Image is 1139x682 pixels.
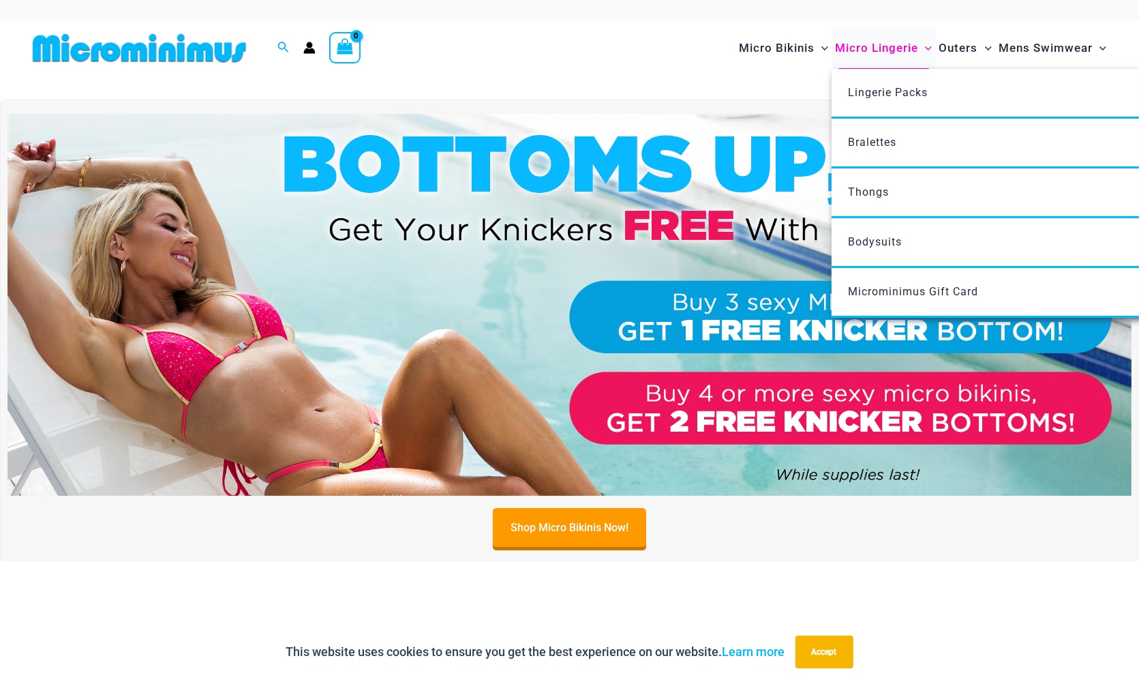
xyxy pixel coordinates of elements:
[7,114,1132,496] img: Buy 3 or 4 Bikinis Get Free Knicker Promo
[1093,31,1106,65] span: Menu Toggle
[995,27,1110,69] a: Mens SwimwearMenu ToggleMenu Toggle
[848,186,889,198] span: Thongs
[277,40,290,57] a: Search icon link
[815,31,828,65] span: Menu Toggle
[848,136,896,149] span: Bralettes
[723,644,785,659] a: Learn more
[939,31,978,65] span: Outers
[832,27,935,69] a: Micro LingerieMenu ToggleMenu Toggle
[978,31,992,65] span: Menu Toggle
[329,32,361,63] a: View Shopping Cart, empty
[733,25,1112,71] nav: Site Navigation
[848,235,902,248] span: Bodysuits
[303,42,316,54] a: Account icon link
[918,31,932,65] span: Menu Toggle
[286,642,785,662] p: This website uses cookies to ensure you get the best experience on our website.
[735,27,832,69] a: Micro BikinisMenu ToggleMenu Toggle
[795,636,853,668] button: Accept
[493,508,646,547] a: Shop Micro Bikinis Now!
[27,33,252,63] img: MM SHOP LOGO FLAT
[835,31,918,65] span: Micro Lingerie
[848,285,978,298] span: Microminimus Gift Card
[848,86,928,99] span: Lingerie Packs
[739,31,815,65] span: Micro Bikinis
[999,31,1093,65] span: Mens Swimwear
[936,27,995,69] a: OutersMenu ToggleMenu Toggle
